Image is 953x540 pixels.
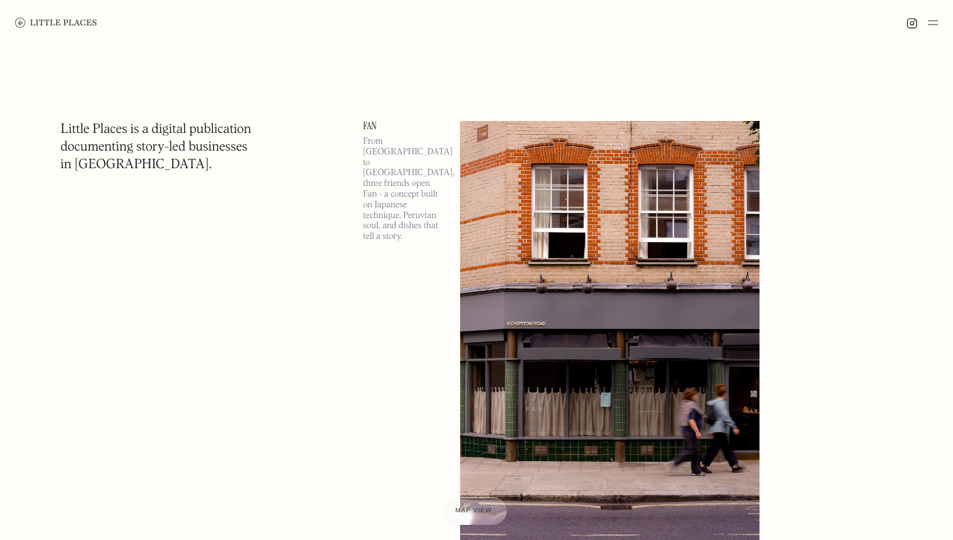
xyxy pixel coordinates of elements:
[363,136,445,242] p: From [GEOGRAPHIC_DATA] to [GEOGRAPHIC_DATA], three friends open Fan - a concept built on Japanese...
[441,497,507,525] a: Map view
[61,121,251,174] h1: Little Places is a digital publication documenting story-led businesses in [GEOGRAPHIC_DATA].
[363,121,445,131] a: Fan
[456,507,492,514] span: Map view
